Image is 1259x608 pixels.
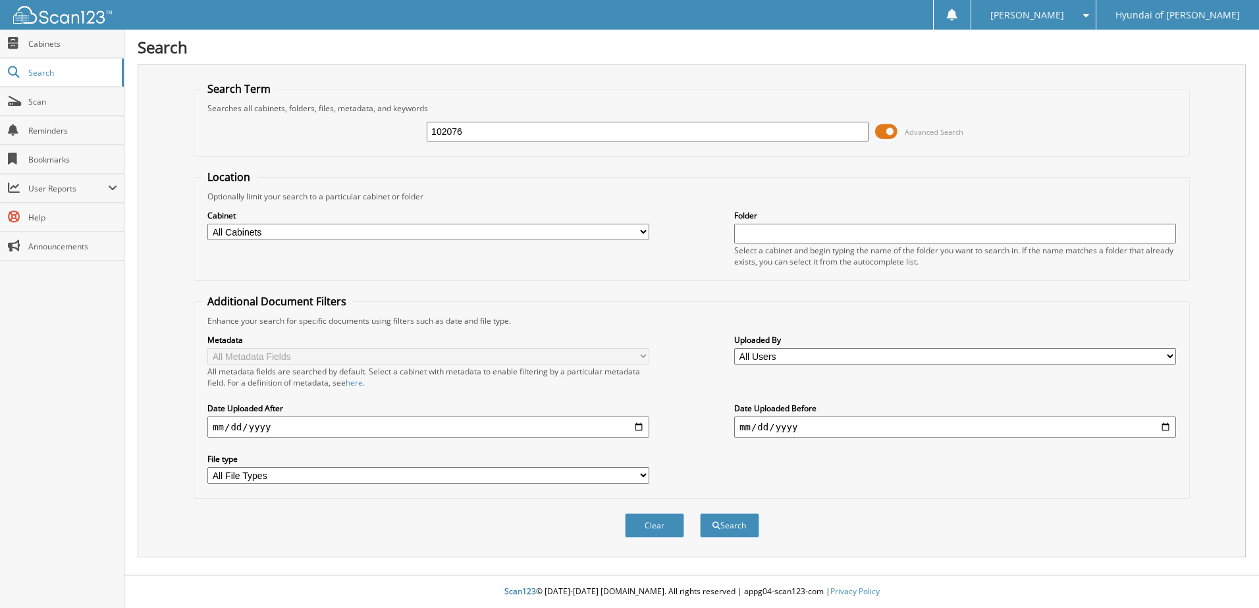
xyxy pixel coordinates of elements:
span: Scan [28,96,117,107]
div: Enhance your search for specific documents using filters such as date and file type. [201,315,1183,326]
span: Announcements [28,241,117,252]
span: [PERSON_NAME] [990,11,1064,19]
input: start [207,417,649,438]
label: Date Uploaded Before [734,403,1176,414]
button: Search [700,513,759,538]
iframe: Chat Widget [1193,545,1259,608]
span: Help [28,212,117,223]
label: Uploaded By [734,334,1176,345]
label: Folder [734,210,1176,221]
legend: Additional Document Filters [201,294,353,309]
h1: Search [138,36,1246,58]
input: end [734,417,1176,438]
span: Advanced Search [905,127,963,137]
label: File type [207,453,649,465]
label: Cabinet [207,210,649,221]
label: Date Uploaded After [207,403,649,414]
span: Reminders [28,125,117,136]
span: Cabinets [28,38,117,49]
label: Metadata [207,334,649,345]
span: Scan123 [504,586,536,597]
legend: Location [201,170,257,184]
div: Optionally limit your search to a particular cabinet or folder [201,191,1183,202]
div: Searches all cabinets, folders, files, metadata, and keywords [201,103,1183,114]
img: scan123-logo-white.svg [13,6,112,24]
div: Select a cabinet and begin typing the name of the folder you want to search in. If the name match... [734,245,1176,267]
span: Bookmarks [28,154,117,165]
legend: Search Term [201,82,277,96]
div: All metadata fields are searched by default. Select a cabinet with metadata to enable filtering b... [207,366,649,388]
span: User Reports [28,183,108,194]
a: here [346,377,363,388]
div: © [DATE]-[DATE] [DOMAIN_NAME]. All rights reserved | appg04-scan123-com | [124,576,1259,608]
span: Search [28,67,115,78]
a: Privacy Policy [830,586,880,597]
span: Hyundai of [PERSON_NAME] [1115,11,1240,19]
button: Clear [625,513,684,538]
